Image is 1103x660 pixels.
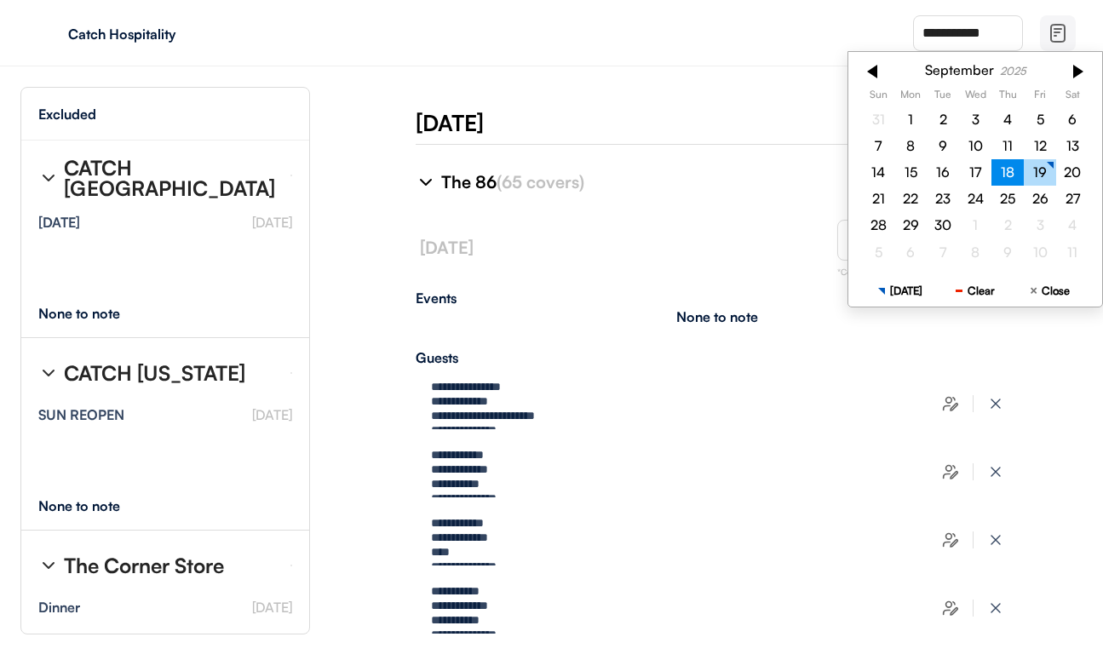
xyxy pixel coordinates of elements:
img: chevron-right%20%281%29.svg [38,555,59,576]
div: 14 Sep 2025 [862,158,894,185]
div: 10 Sep 2025 [959,132,991,158]
font: *Covers will not show unless service is selected [837,267,1014,277]
img: x-close%20%283%29.svg [987,395,1004,412]
div: 3 Oct 2025 [1024,212,1056,238]
div: 27 Sep 2025 [1056,186,1089,212]
div: Dinner [38,600,80,614]
div: 5 Oct 2025 [862,238,894,265]
div: 8 Sep 2025 [894,132,927,158]
div: 2 Sep 2025 [927,106,959,132]
div: Guests [416,351,1018,364]
font: [DATE] [252,599,292,616]
div: CATCH [US_STATE] [64,363,245,383]
img: file-02.svg [1048,23,1068,43]
div: 9 Oct 2025 [991,238,1024,265]
div: 17 Sep 2025 [959,158,991,185]
th: Monday [894,89,927,106]
div: 22 Sep 2025 [894,186,927,212]
img: chevron-right%20%281%29.svg [416,172,436,192]
button: [DATE] [863,275,938,306]
div: 13 Sep 2025 [1056,132,1089,158]
div: 4 Sep 2025 [991,106,1024,132]
div: 10 Oct 2025 [1024,238,1056,265]
div: 12 Sep 2025 [1024,132,1056,158]
div: 6 Oct 2025 [894,238,927,265]
div: None to note [38,307,152,320]
img: x-close%20%283%29.svg [987,600,1004,617]
img: x-close%20%283%29.svg [987,531,1004,548]
div: 8 Oct 2025 [959,238,991,265]
th: Thursday [991,89,1024,106]
div: 11 Sep 2025 [991,132,1024,158]
div: None to note [676,310,758,324]
img: chevron-right%20%281%29.svg [38,168,59,188]
div: 24 Sep 2025 [959,186,991,212]
img: users-edit.svg [942,395,959,412]
img: x-close%20%283%29.svg [987,463,1004,480]
div: 7 Sep 2025 [862,132,894,158]
button: Close [1013,275,1088,306]
div: [DATE] [38,215,80,229]
div: 18 Sep 2025 [991,158,1024,185]
div: 23 Sep 2025 [927,186,959,212]
div: CATCH [GEOGRAPHIC_DATA] [64,158,277,198]
div: SUN REOPEN [38,408,124,422]
div: 1 Oct 2025 [959,212,991,238]
div: Excluded [38,107,96,121]
div: September [925,62,994,78]
div: Events [416,291,1018,305]
th: Friday [1024,89,1056,106]
button: Clear [938,275,1013,306]
img: chevron-right%20%281%29.svg [38,363,59,383]
div: 19 Sep 2025 [1024,158,1056,185]
div: 21 Sep 2025 [862,186,894,212]
th: Tuesday [927,89,959,106]
div: 29 Sep 2025 [894,212,927,238]
div: 26 Sep 2025 [1024,186,1056,212]
div: 11 Oct 2025 [1056,238,1089,265]
div: 4 Oct 2025 [1056,212,1089,238]
div: 25 Sep 2025 [991,186,1024,212]
img: users-edit.svg [942,463,959,480]
th: Wednesday [959,89,991,106]
th: Sunday [862,89,894,106]
img: yH5BAEAAAAALAAAAAABAAEAAAIBRAA7 [34,20,61,47]
div: 2 Oct 2025 [991,212,1024,238]
div: None to note [38,499,152,513]
div: 15 Sep 2025 [894,158,927,185]
div: 16 Sep 2025 [927,158,959,185]
div: The Corner Store [64,555,224,576]
font: (65 covers) [497,171,584,192]
div: 28 Sep 2025 [862,212,894,238]
div: 20 Sep 2025 [1056,158,1089,185]
div: The 86 [441,170,958,194]
div: 2025 [1000,65,1026,77]
div: Catch Hospitality [68,27,283,41]
div: 31 Aug 2025 [862,106,894,132]
div: 3 Sep 2025 [959,106,991,132]
th: Saturday [1056,89,1089,106]
strong: [PERSON_NAME] [38,632,131,646]
div: 5 Sep 2025 [1024,106,1056,132]
div: 6 Sep 2025 [1056,106,1089,132]
img: users-edit.svg [942,600,959,617]
div: 9 Sep 2025 [927,132,959,158]
img: users-edit.svg [942,531,959,548]
font: [DATE] [420,237,474,258]
div: [DATE] [416,107,1103,138]
font: [DATE] [252,214,292,231]
div: 7 Oct 2025 [927,238,959,265]
font: [DATE] [252,406,292,423]
div: 30 Sep 2025 [927,212,959,238]
div: 1 Sep 2025 [894,106,927,132]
